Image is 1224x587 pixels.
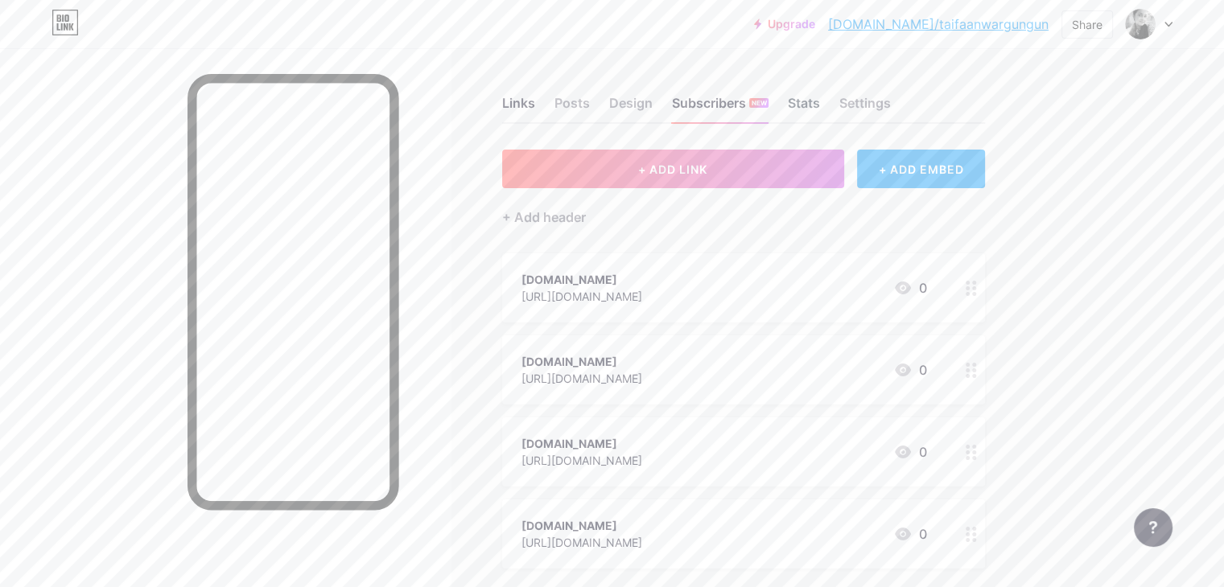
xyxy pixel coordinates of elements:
div: [DOMAIN_NAME] [521,353,642,370]
div: Posts [554,93,590,122]
div: 0 [893,360,927,380]
span: NEW [752,98,767,108]
div: [DOMAIN_NAME] [521,271,642,288]
div: Links [502,93,535,122]
div: 0 [893,524,927,544]
div: Stats [788,93,820,122]
div: Settings [839,93,891,122]
a: Upgrade [754,18,815,31]
div: Subscribers [672,93,769,122]
a: [DOMAIN_NAME]/taifaanwargungun [828,14,1049,34]
div: [URL][DOMAIN_NAME] [521,288,642,305]
div: 0 [893,278,927,298]
div: [URL][DOMAIN_NAME] [521,370,642,387]
div: [DOMAIN_NAME] [521,517,642,534]
div: 0 [893,442,927,462]
button: + ADD LINK [502,150,844,188]
span: + ADD LINK [638,162,707,176]
div: [DOMAIN_NAME] [521,435,642,452]
div: [URL][DOMAIN_NAME] [521,534,642,551]
div: [URL][DOMAIN_NAME] [521,452,642,469]
div: Design [609,93,653,122]
div: + Add header [502,207,586,227]
img: taifaanwargungun [1125,9,1156,39]
div: Share [1072,16,1102,33]
div: + ADD EMBED [857,150,985,188]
